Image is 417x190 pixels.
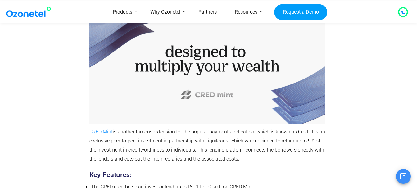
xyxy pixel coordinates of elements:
strong: Key Features: [89,172,131,179]
a: Partners [189,1,226,23]
span: The CRED members can invest or lend up to Rs. 1 to 10 lakh on CRED Mint. [91,184,254,190]
span: is another famous extension for the popular payment application, which is known as Cred. It is an... [89,129,325,161]
a: CRED Mint [89,129,113,135]
a: Why Ozonetel [141,1,189,23]
a: Resources [226,1,266,23]
a: Request a Demo [274,4,327,20]
button: Open chat [396,169,411,184]
a: Products [104,1,141,23]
